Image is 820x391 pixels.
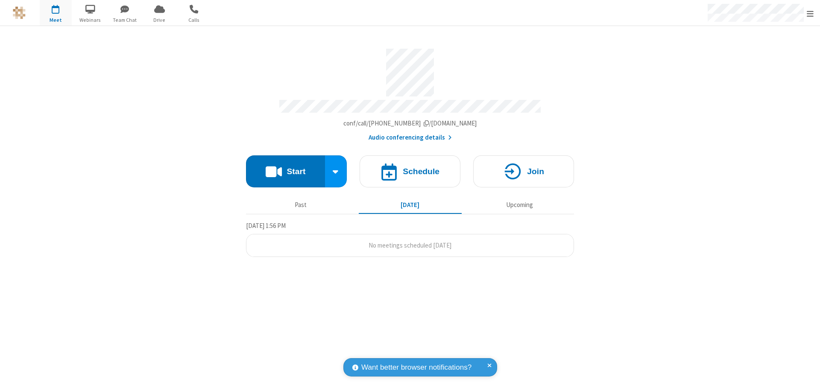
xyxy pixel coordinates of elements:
[246,222,286,230] span: [DATE] 1:56 PM
[527,167,544,175] h4: Join
[473,155,574,187] button: Join
[799,369,814,385] iframe: Chat
[360,155,460,187] button: Schedule
[178,16,210,24] span: Calls
[246,221,574,257] section: Today's Meetings
[369,241,451,249] span: No meetings scheduled [DATE]
[343,119,477,127] span: Copy my meeting room link
[109,16,141,24] span: Team Chat
[246,155,325,187] button: Start
[343,119,477,128] button: Copy my meeting room linkCopy my meeting room link
[361,362,471,373] span: Want better browser notifications?
[249,197,352,213] button: Past
[287,167,305,175] h4: Start
[13,6,26,19] img: QA Selenium DO NOT DELETE OR CHANGE
[143,16,176,24] span: Drive
[369,133,452,143] button: Audio conferencing details
[246,42,574,143] section: Account details
[74,16,106,24] span: Webinars
[40,16,72,24] span: Meet
[468,197,571,213] button: Upcoming
[359,197,462,213] button: [DATE]
[325,155,347,187] div: Start conference options
[403,167,439,175] h4: Schedule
